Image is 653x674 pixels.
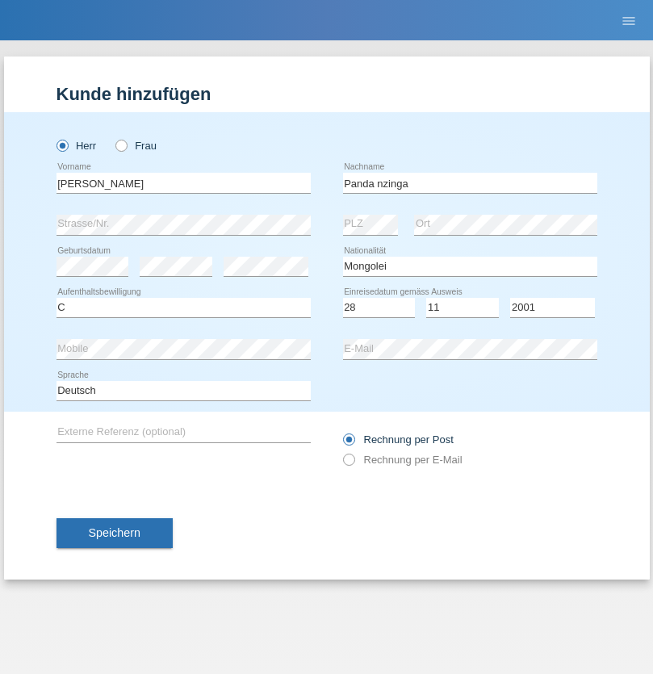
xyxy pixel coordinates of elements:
[343,433,354,454] input: Rechnung per Post
[57,140,97,152] label: Herr
[57,140,67,150] input: Herr
[613,15,645,25] a: menu
[621,13,637,29] i: menu
[115,140,126,150] input: Frau
[57,518,173,549] button: Speichern
[343,454,354,474] input: Rechnung per E-Mail
[115,140,157,152] label: Frau
[343,433,454,446] label: Rechnung per Post
[343,454,463,466] label: Rechnung per E-Mail
[57,84,597,104] h1: Kunde hinzufügen
[89,526,140,539] span: Speichern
